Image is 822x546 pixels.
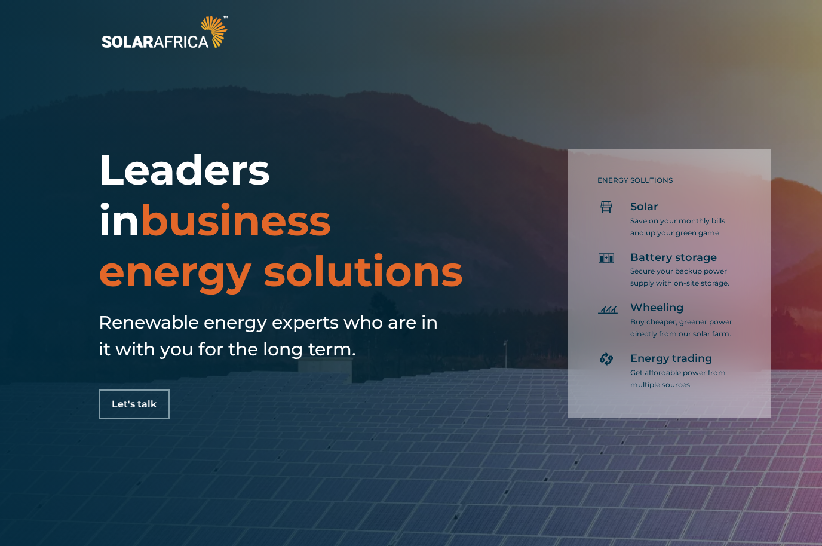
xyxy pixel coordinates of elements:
span: Let's talk [112,400,157,409]
span: Wheeling [630,301,683,315]
h5: ENERGY SOLUTIONS [597,176,735,185]
span: Solar [630,200,658,214]
p: Save on your monthly bills and up your green game. [630,215,735,239]
h5: Renewable energy experts who are in it with you for the long term. [99,309,445,363]
p: Get affordable power from multiple sources. [630,367,735,391]
span: Battery storage [630,251,717,265]
p: Buy cheaper, greener power directly from our solar farm. [630,316,735,340]
a: Let's talk [99,389,170,419]
span: business energy solutions [99,195,463,297]
h1: Leaders in [99,145,483,297]
p: Secure your backup power supply with on-site storage. [630,265,735,289]
span: Energy trading [630,352,712,366]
